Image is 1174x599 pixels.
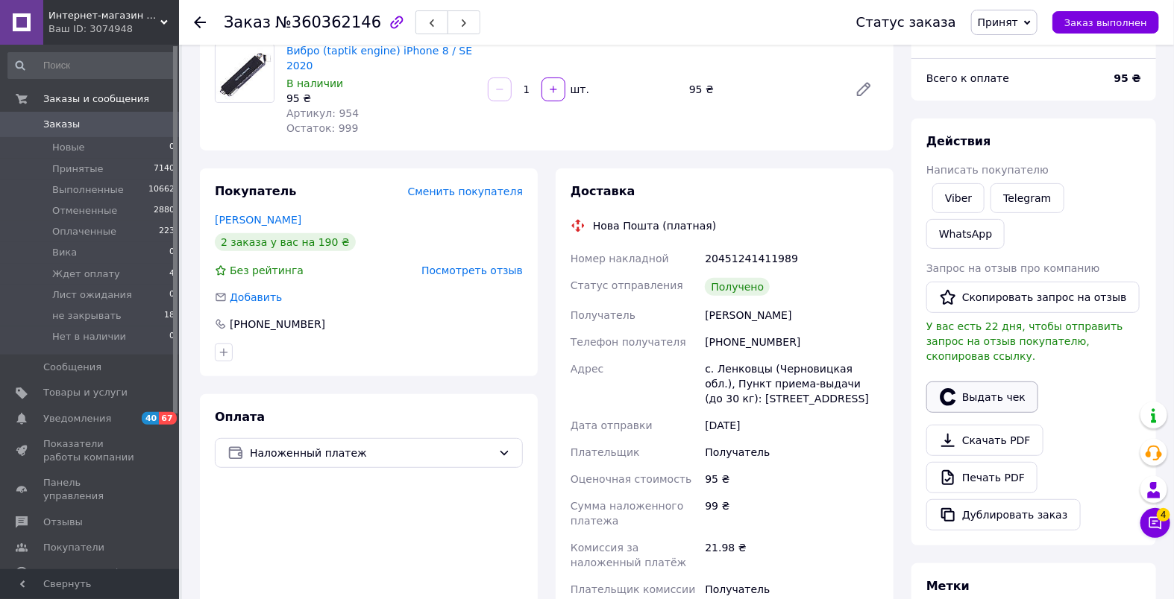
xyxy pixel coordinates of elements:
[571,309,635,321] span: Получатель
[571,500,683,527] span: Сумма наложенного платежа
[926,579,970,593] span: Метки
[43,516,83,529] span: Отзывы
[571,253,669,264] span: Номер накладной
[705,278,770,296] div: Получено
[571,336,686,348] span: Телефон получателя
[154,162,175,176] span: 7140
[52,288,132,302] span: Лист ожидания
[702,439,882,466] div: Получатель
[43,412,111,425] span: Уведомления
[286,45,472,72] a: Вибро (taptik engine) iPhone 8 / SE 2020
[702,412,882,439] div: [DATE]
[702,355,882,412] div: с. Ленковцы (Черновицкая обл.), Пункт приема-выдачи (до 30 кг): [STREET_ADDRESS]
[215,233,356,251] div: 2 заказа у вас на 190 ₴
[1052,11,1159,34] button: Заказ выполнен
[215,214,301,226] a: [PERSON_NAME]
[48,9,160,22] span: Интернет-магазин "Smatek"
[1140,508,1170,538] button: Чат с покупателем4
[286,122,359,134] span: Остаток: 999
[571,184,635,198] span: Доставка
[702,466,882,492] div: 95 ₴
[215,184,296,198] span: Покупатель
[43,386,128,399] span: Товары и услуги
[52,225,116,238] span: Оплаченные
[142,412,159,425] span: 40
[926,164,1049,176] span: Написать покупателю
[571,446,640,458] span: Плательщик
[286,107,359,119] span: Артикул: 954
[926,134,991,148] span: Действия
[43,118,80,131] span: Заказы
[1064,17,1147,28] span: Заказ выполнен
[275,13,381,31] span: №360362146
[408,186,523,197] span: Сменить покупателя
[926,262,1100,274] span: Запрос на отзыв про компанию
[926,219,1005,249] a: WhatsApp
[52,162,104,176] span: Принятые
[43,541,104,554] span: Покупатели
[48,22,179,36] div: Ваш ID: 3074948
[1114,72,1141,84] b: 95 ₴
[702,534,882,576] div: 21.98 ₴
[702,302,882,329] div: [PERSON_NAME]
[43,437,138,464] span: Показатели работы компании
[169,288,175,302] span: 0
[571,363,603,375] span: Адрес
[159,412,176,425] span: 67
[194,15,206,30] div: Вернуться назад
[52,204,117,218] span: Отмененные
[52,309,122,323] span: не закрывать
[926,72,1009,84] span: Всего к оплате
[52,330,126,343] span: Нет в наличии
[1157,508,1170,522] span: 4
[169,141,175,154] span: 0
[702,492,882,534] div: 99 ₴
[7,52,176,79] input: Поиск
[571,279,683,291] span: Статус отправления
[286,77,343,89] span: В наличии
[589,218,720,233] div: Нова Пошта (платная)
[926,320,1123,362] span: У вас есть 22 дня, чтобы отправить запрос на отзыв покупателю, скопировав ссылку.
[169,246,175,259] span: 0
[169,267,175,281] span: 4
[926,462,1038,493] a: Печать PDF
[571,542,686,568] span: Комиссия за наложенный платёж
[856,15,956,30] div: Статус заказа
[169,330,175,343] span: 0
[52,141,85,154] span: Новые
[702,245,882,272] div: 20451241411989
[421,264,523,276] span: Посмотреть отзыв
[43,476,138,503] span: Панель управления
[926,381,1038,413] button: Выдать чек
[978,16,1018,28] span: Принят
[52,183,124,197] span: Выполненные
[926,282,1140,313] button: Скопировать запрос на отзыв
[52,267,120,281] span: Ждет оплату
[224,13,271,31] span: Заказ
[216,44,274,102] img: Вибро (taptik engine) iPhone 8 / SE 2020
[926,425,1043,456] a: Скачать PDF
[228,317,327,332] div: [PHONE_NUMBER]
[43,566,124,580] span: Каталог ProSale
[571,419,653,431] span: Дата отправки
[148,183,175,197] span: 10662
[932,183,985,213] a: Viber
[926,499,1081,530] button: Дублировать заказ
[683,79,843,100] div: 95 ₴
[230,291,282,303] span: Добавить
[215,410,265,424] span: Оплата
[43,361,101,374] span: Сообщения
[230,264,304,276] span: Без рейтинга
[702,329,882,355] div: [PHONE_NUMBER]
[164,309,175,323] span: 18
[43,92,149,106] span: Заказы и сообщения
[571,473,692,485] span: Оценочная стоимость
[567,82,591,97] div: шт.
[991,183,1064,213] a: Telegram
[52,246,77,259] span: Вика
[159,225,175,238] span: 223
[286,91,476,106] div: 95 ₴
[250,445,492,461] span: Наложенный платеж
[849,75,879,104] a: Редактировать
[154,204,175,218] span: 2880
